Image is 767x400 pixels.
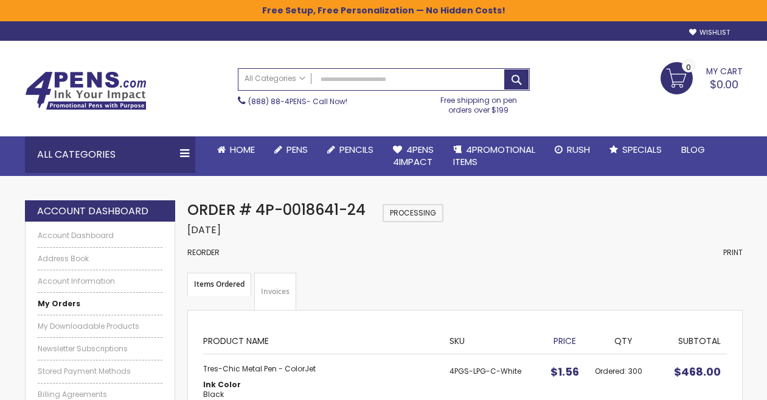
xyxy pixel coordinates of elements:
[541,326,589,354] th: Price
[187,200,366,220] span: Order # 4P-0018641-24
[567,143,590,156] span: Rush
[248,96,347,107] span: - Call Now!
[238,69,311,89] a: All Categories
[674,364,721,379] span: $468.00
[689,28,730,37] a: Wishlist
[25,136,195,173] div: All Categories
[443,136,545,176] a: 4PROMOTIONALITEMS
[265,136,318,163] a: Pens
[248,96,307,107] a: (888) 88-4PENS
[38,390,163,399] a: Billing Agreements
[393,143,434,168] span: 4Pens 4impact
[203,380,437,390] dt: Ink Color
[589,326,658,354] th: Qty
[622,143,662,156] span: Specials
[545,136,600,163] a: Rush
[383,136,443,176] a: 4Pens4impact
[339,143,373,156] span: Pencils
[710,77,738,92] span: $0.00
[686,61,691,73] span: 0
[661,62,743,93] a: $0.00 0
[550,364,579,379] span: $1.56
[658,326,727,354] th: Subtotal
[38,367,163,376] a: Stored Payment Methods
[453,143,535,168] span: 4PROMOTIONAL ITEMS
[443,326,541,354] th: SKU
[38,344,163,354] a: Newsletter Subscriptions
[723,247,743,258] span: Print
[254,273,296,311] a: Invoices
[203,326,443,354] th: Product Name
[230,143,255,156] span: Home
[600,136,672,163] a: Specials
[38,254,163,264] a: Address Book
[38,321,163,331] a: My Downloadable Products
[203,390,437,399] dd: Black
[37,205,148,218] strong: Account Dashboard
[187,247,220,258] a: Reorder
[207,136,265,163] a: Home
[628,366,642,376] span: 300
[38,231,163,240] a: Account Dashboard
[245,74,305,83] span: All Categories
[723,248,743,258] a: Print
[187,273,251,296] strong: Items Ordered
[25,71,147,110] img: 4Pens Custom Pens and Promotional Products
[38,299,163,309] a: My Orders
[595,366,628,376] span: Ordered
[681,143,705,156] span: Blog
[187,223,221,237] span: [DATE]
[318,136,383,163] a: Pencils
[38,298,80,309] strong: My Orders
[383,204,443,222] span: Processing
[286,143,308,156] span: Pens
[203,364,437,374] strong: Tres-Chic Metal Pen - ColorJet
[38,276,163,286] a: Account Information
[672,136,715,163] a: Blog
[428,91,530,115] div: Free shipping on pen orders over $199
